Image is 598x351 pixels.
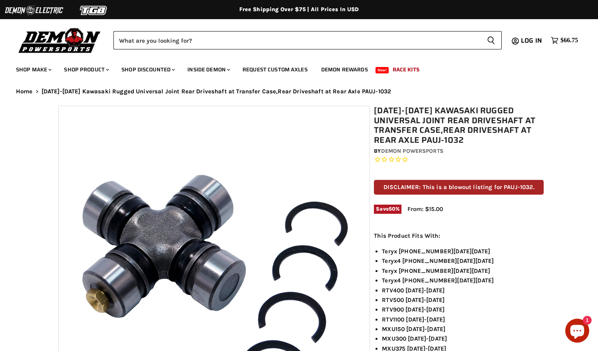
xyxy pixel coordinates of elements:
[382,295,544,305] li: RTV500 [DATE]-[DATE]
[16,26,103,54] img: Demon Powersports
[64,3,124,18] img: TGB Logo 2
[374,156,544,164] span: Rated 0.0 out of 5 stars 0 reviews
[374,205,401,213] span: Save %
[563,319,592,345] inbox-online-store-chat: Shopify online store chat
[382,315,544,324] li: RTV1100 [DATE]-[DATE]
[113,31,481,49] input: Search
[16,88,33,95] a: Home
[4,3,64,18] img: Demon Electric Logo 2
[521,35,542,45] span: Log in
[10,61,56,78] a: Shop Make
[407,205,443,213] span: From: $15.00
[382,276,544,285] li: Teryx4 [PHONE_NUMBER][DATE][DATE]
[381,148,443,154] a: Demon Powersports
[58,61,114,78] a: Shop Product
[382,286,544,295] li: RTV400 [DATE]-[DATE]
[547,35,582,46] a: $66.75
[10,58,576,78] ul: Main menu
[382,324,544,334] li: MXU150 [DATE]-[DATE]
[374,180,544,195] p: DISCLAIMER: This is a blowout listing for PAUJ-1032.
[315,61,374,78] a: Demon Rewards
[115,61,180,78] a: Shop Discounted
[382,246,544,256] li: Teryx [PHONE_NUMBER][DATE][DATE]
[236,61,314,78] a: Request Custom Axles
[374,147,544,156] div: by
[181,61,235,78] a: Inside Demon
[481,31,502,49] button: Search
[42,88,391,95] span: [DATE]-[DATE] Kawasaki Rugged Universal Joint Rear Driveshaft at Transfer Case,Rear Driveshaft at...
[382,334,544,343] li: MXU300 [DATE]-[DATE]
[382,256,544,266] li: Teryx4 [PHONE_NUMBER][DATE][DATE]
[374,231,544,241] p: This Product Fits With:
[382,305,544,314] li: RTV900 [DATE]-[DATE]
[389,206,395,212] span: 50
[387,61,425,78] a: Race Kits
[113,31,502,49] form: Product
[375,67,389,73] span: New!
[560,37,578,44] span: $66.75
[382,266,544,276] li: Teryx [PHONE_NUMBER][DATE][DATE]
[374,106,544,145] h1: [DATE]-[DATE] Kawasaki Rugged Universal Joint Rear Driveshaft at Transfer Case,Rear Driveshaft at...
[517,37,547,44] a: Log in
